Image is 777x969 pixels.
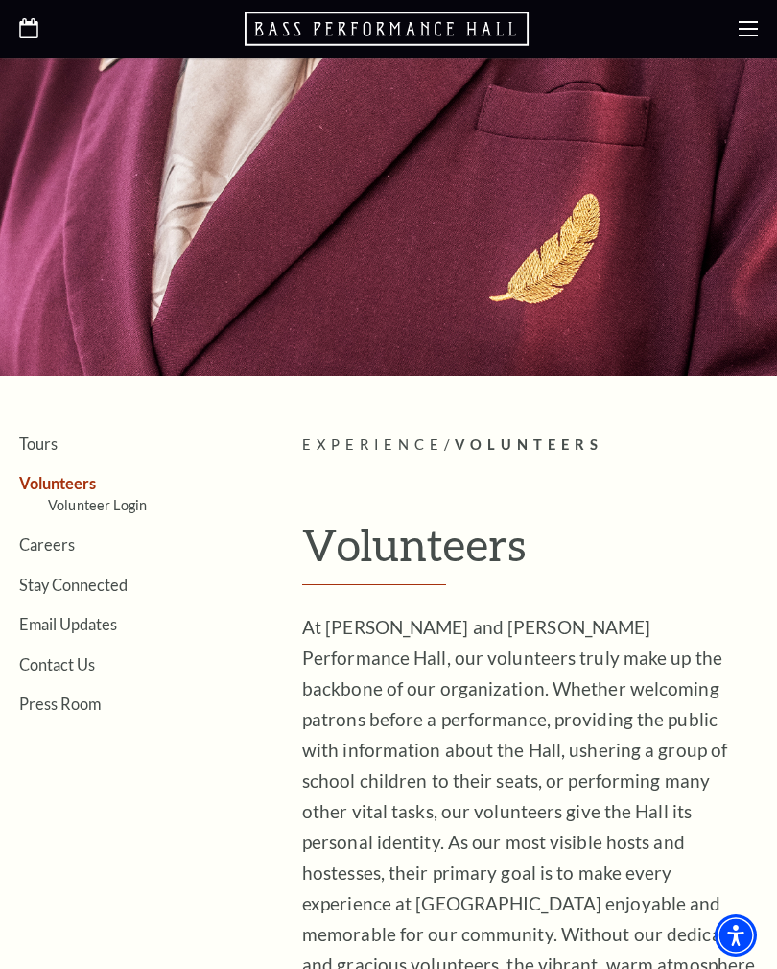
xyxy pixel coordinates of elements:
[19,576,128,594] a: Stay Connected
[455,437,603,453] span: Volunteers
[245,10,532,48] a: Open this option
[48,497,147,513] a: Volunteer Login
[302,434,758,458] p: /
[19,435,58,453] a: Tours
[302,520,758,585] h1: Volunteers
[715,914,757,957] div: Accessibility Menu
[302,437,444,453] span: Experience
[19,18,38,40] a: Open this option
[19,695,101,713] a: Press Room
[19,615,117,633] a: Email Updates
[19,535,75,554] a: Careers
[19,655,95,674] a: Contact Us
[19,474,96,492] a: Volunteers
